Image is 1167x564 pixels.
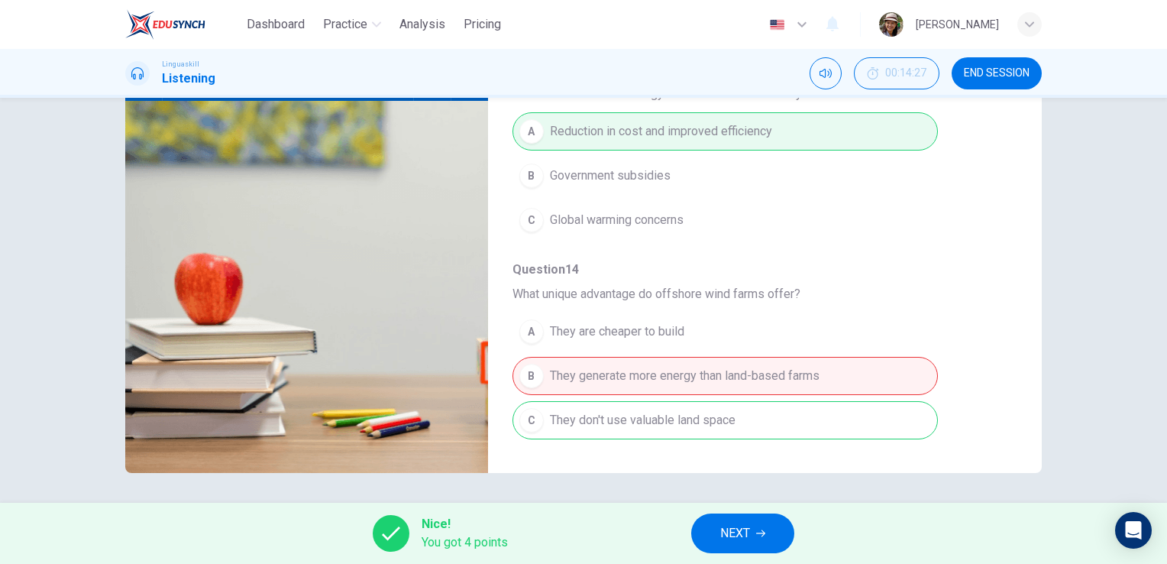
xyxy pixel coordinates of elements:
button: Pricing [457,11,507,38]
span: Analysis [399,15,445,34]
span: Linguaskill [162,59,199,70]
div: [PERSON_NAME] [916,15,999,34]
div: Hide [854,57,939,89]
span: NEXT [720,523,750,544]
button: Analysis [393,11,451,38]
span: You got 4 points [422,533,508,552]
img: EduSynch logo [125,9,205,40]
div: Mute [810,57,842,89]
button: 00:14:27 [854,57,939,89]
div: Open Intercom Messenger [1115,512,1152,549]
button: Practice [317,11,387,38]
button: END SESSION [952,57,1042,89]
h1: Listening [162,70,215,88]
img: Listen to Dr. Helen Smith discussing recent advancements in renewable energy. [125,101,488,473]
span: Dashboard [247,15,305,34]
span: END SESSION [964,67,1030,79]
img: Profile picture [879,12,904,37]
button: Dashboard [241,11,311,38]
span: Nice! [422,515,508,533]
span: What unique advantage do offshore wind farms offer? [512,285,993,303]
button: NEXT [691,514,794,553]
a: EduSynch logo [125,9,241,40]
img: en [768,19,787,31]
span: 00:14:27 [885,67,926,79]
span: Pricing [464,15,501,34]
span: Question 14 [512,261,993,279]
span: Practice [323,15,367,34]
